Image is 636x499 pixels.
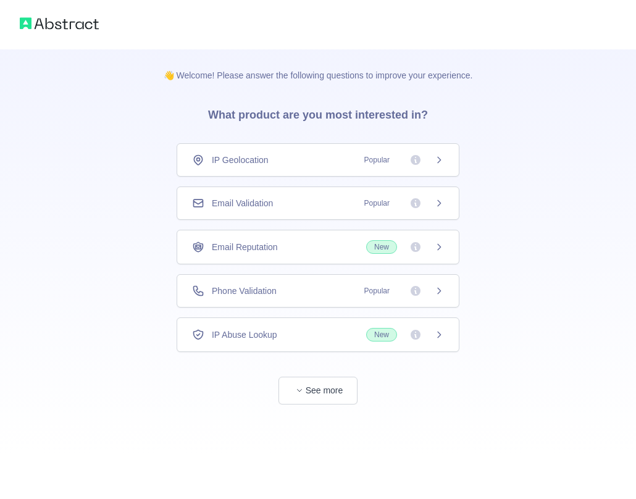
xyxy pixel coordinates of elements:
h3: What product are you most interested in? [188,82,448,143]
span: New [366,328,397,342]
img: Abstract logo [20,15,99,32]
p: 👋 Welcome! Please answer the following questions to improve your experience. [144,49,493,82]
button: See more [278,377,358,405]
span: Phone Validation [212,285,277,297]
span: Popular [357,154,397,166]
span: New [366,240,397,254]
span: Email Validation [212,197,273,209]
span: IP Geolocation [212,154,269,166]
span: IP Abuse Lookup [212,329,277,341]
span: Popular [357,285,397,297]
span: Popular [357,197,397,209]
span: Email Reputation [212,241,278,253]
